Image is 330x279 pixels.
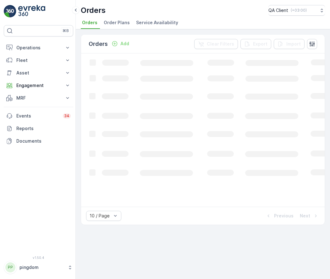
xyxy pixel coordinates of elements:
[16,138,71,144] p: Documents
[104,19,130,26] span: Order Plans
[4,5,16,18] img: logo
[16,113,59,119] p: Events
[4,92,73,104] button: MRF
[240,39,271,49] button: Export
[300,213,310,219] p: Next
[299,212,320,220] button: Next
[207,41,234,47] p: Clear Filters
[4,256,73,260] span: v 1.50.4
[63,28,69,33] p: ⌘B
[120,41,129,47] p: Add
[274,39,305,49] button: Import
[4,135,73,147] a: Documents
[16,95,61,101] p: MRF
[4,261,73,274] button: PPpingdom
[265,212,294,220] button: Previous
[253,41,267,47] p: Export
[18,5,45,18] img: logo_light-DOdMpM7g.png
[268,5,325,16] button: QA Client(+03:00)
[136,19,178,26] span: Service Availability
[274,213,294,219] p: Previous
[19,264,64,271] p: pingdom
[16,70,61,76] p: Asset
[82,19,97,26] span: Orders
[4,79,73,92] button: Engagement
[194,39,238,49] button: Clear Filters
[16,82,61,89] p: Engagement
[286,41,301,47] p: Import
[64,113,69,118] p: 34
[268,7,288,14] p: QA Client
[4,41,73,54] button: Operations
[5,262,15,272] div: PP
[16,57,61,63] p: Fleet
[16,125,71,132] p: Reports
[4,122,73,135] a: Reports
[4,54,73,67] button: Fleet
[81,5,106,15] p: Orders
[291,8,307,13] p: ( +03:00 )
[4,67,73,79] button: Asset
[16,45,61,51] p: Operations
[109,40,132,47] button: Add
[4,110,73,122] a: Events34
[89,40,108,48] p: Orders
